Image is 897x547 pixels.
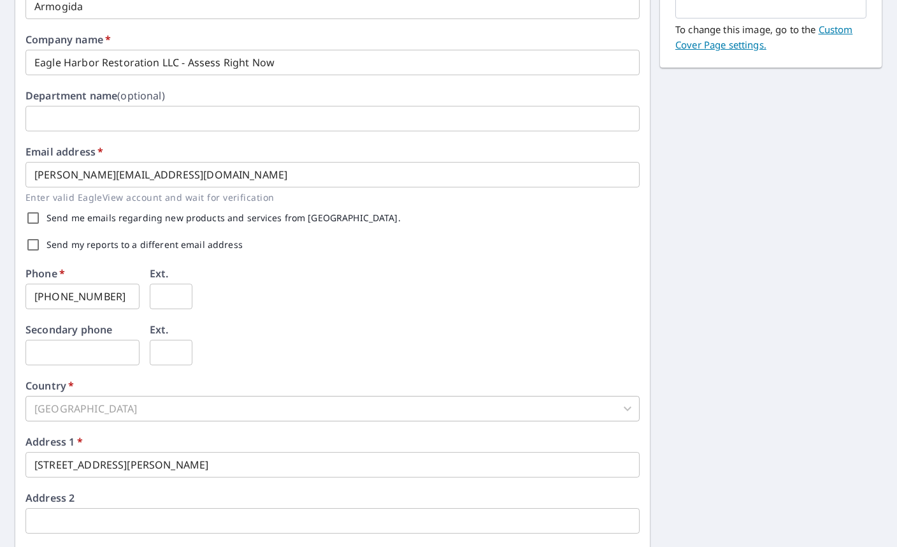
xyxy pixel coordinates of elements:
label: Country [25,381,74,391]
label: Send my reports to a different email address [47,240,243,249]
label: Ext. [150,325,169,335]
div: [GEOGRAPHIC_DATA] [25,396,640,421]
label: Phone [25,268,65,279]
p: Enter valid EagleView account and wait for verification [25,190,631,205]
label: Company name [25,34,111,45]
b: (optional) [117,89,165,103]
label: Department name [25,91,165,101]
label: Secondary phone [25,325,112,335]
p: To change this image, go to the [675,18,866,52]
label: Send me emails regarding new products and services from [GEOGRAPHIC_DATA]. [47,214,401,222]
label: Address 1 [25,437,83,447]
label: Ext. [150,268,169,279]
label: Email address [25,147,103,157]
label: Address 2 [25,493,75,503]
